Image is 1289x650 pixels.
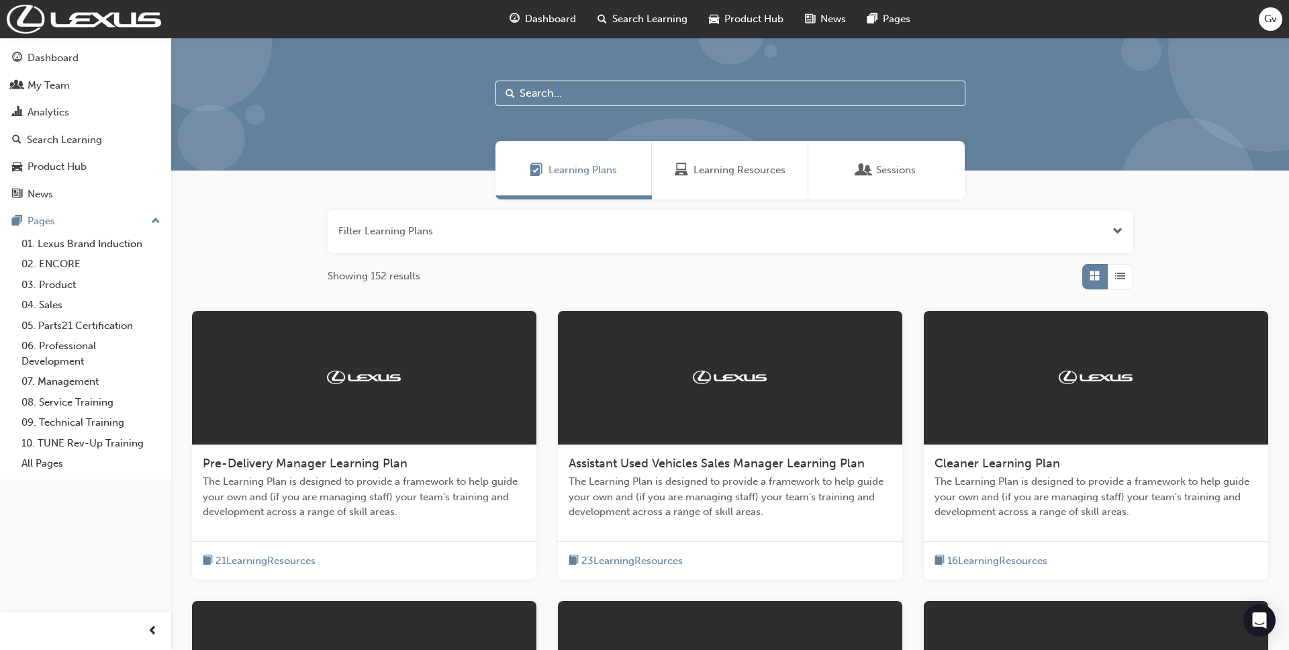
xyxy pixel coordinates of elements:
span: Assistant Used Vehicles Sales Manager Learning Plan [569,456,865,471]
img: Trak [7,5,161,34]
a: 10. TUNE Rev-Up Training [16,433,166,454]
button: Pages [5,209,166,234]
input: Search... [495,81,965,106]
a: SessionsSessions [808,141,965,199]
span: car-icon [709,11,719,28]
span: up-icon [151,213,160,230]
a: news-iconNews [794,5,857,33]
span: guage-icon [12,52,22,64]
span: Dashboard [525,11,576,27]
span: prev-icon [148,623,158,640]
div: Search Learning [27,132,102,148]
span: 21 Learning Resources [216,553,316,569]
span: Sessions [857,162,871,178]
a: 07. Management [16,371,166,392]
a: Learning ResourcesLearning Resources [652,141,808,199]
span: Grid [1090,269,1100,284]
button: Open the filter [1112,224,1123,239]
span: book-icon [569,553,579,569]
span: guage-icon [510,11,520,28]
a: guage-iconDashboard [499,5,587,33]
a: Analytics [5,100,166,125]
div: News [28,187,53,202]
span: news-icon [805,11,815,28]
a: My Team [5,73,166,98]
a: News [5,182,166,207]
span: 23 Learning Resources [581,553,683,569]
a: 05. Parts21 Certification [16,316,166,336]
button: DashboardMy TeamAnalyticsSearch LearningProduct HubNews [5,43,166,209]
button: Gv [1259,7,1282,31]
a: 06. Professional Development [16,336,166,371]
a: TrakAssistant Used Vehicles Sales Manager Learning PlanThe Learning Plan is designed to provide a... [558,311,902,580]
button: book-icon21LearningResources [203,553,316,569]
a: pages-iconPages [857,5,921,33]
span: pages-icon [867,11,877,28]
a: Product Hub [5,154,166,179]
a: 08. Service Training [16,392,166,413]
button: book-icon23LearningResources [569,553,683,569]
a: car-iconProduct Hub [698,5,794,33]
a: TrakPre-Delivery Manager Learning PlanThe Learning Plan is designed to provide a framework to hel... [192,311,536,580]
a: search-iconSearch Learning [587,5,698,33]
span: search-icon [12,134,21,146]
span: Pre-Delivery Manager Learning Plan [203,456,408,471]
div: Product Hub [28,159,87,175]
span: Sessions [876,162,916,178]
span: pages-icon [12,216,22,228]
span: chart-icon [12,107,22,119]
span: people-icon [12,80,22,92]
span: Pages [883,11,910,27]
span: Learning Plans [530,162,543,178]
span: Learning Resources [694,162,785,178]
a: Search Learning [5,128,166,152]
span: car-icon [12,161,22,173]
span: news-icon [12,189,22,201]
div: Pages [28,214,55,229]
span: List [1115,269,1125,284]
span: Product Hub [724,11,783,27]
div: My Team [28,78,70,93]
span: Learning Resources [675,162,688,178]
a: Learning PlansLearning Plans [495,141,652,199]
a: All Pages [16,453,166,474]
div: Open Intercom Messenger [1243,604,1276,637]
span: The Learning Plan is designed to provide a framework to help guide your own and (if you are manag... [935,474,1257,520]
span: search-icon [598,11,607,28]
span: Search [506,86,515,101]
span: Showing 152 results [328,269,420,284]
span: Gv [1264,11,1277,27]
span: The Learning Plan is designed to provide a framework to help guide your own and (if you are manag... [203,474,526,520]
div: Dashboard [28,50,79,66]
img: Trak [327,371,401,384]
a: 04. Sales [16,295,166,316]
span: book-icon [203,553,213,569]
img: Trak [1059,371,1133,384]
a: 09. Technical Training [16,412,166,433]
div: Analytics [28,105,69,120]
a: Dashboard [5,46,166,71]
span: 16 Learning Resources [947,553,1047,569]
span: News [820,11,846,27]
button: book-icon16LearningResources [935,553,1047,569]
span: Search Learning [612,11,687,27]
a: 02. ENCORE [16,254,166,275]
img: Trak [693,371,767,384]
a: 03. Product [16,275,166,295]
span: book-icon [935,553,945,569]
span: Cleaner Learning Plan [935,456,1060,471]
span: The Learning Plan is designed to provide a framework to help guide your own and (if you are manag... [569,474,892,520]
a: 01. Lexus Brand Induction [16,234,166,254]
a: TrakCleaner Learning PlanThe Learning Plan is designed to provide a framework to help guide your ... [924,311,1268,580]
span: Learning Plans [548,162,617,178]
